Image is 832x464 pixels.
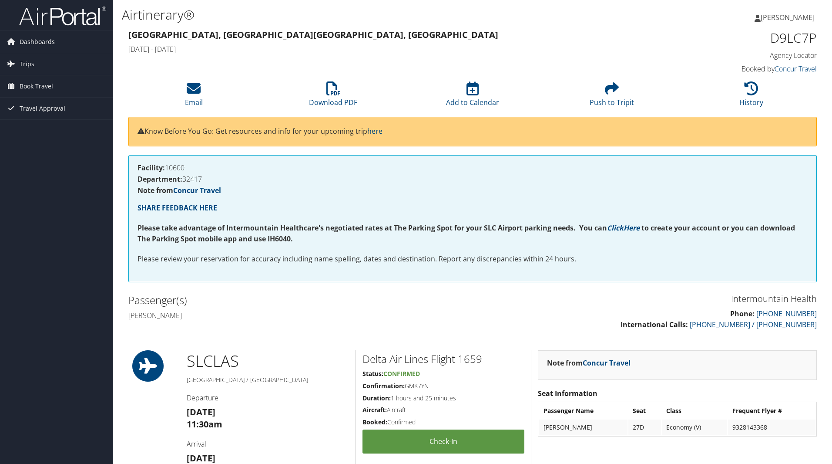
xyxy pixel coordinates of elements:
[662,403,727,419] th: Class
[362,382,405,390] strong: Confirmation:
[138,176,808,183] h4: 32417
[128,29,498,41] strong: [GEOGRAPHIC_DATA], [GEOGRAPHIC_DATA] [GEOGRAPHIC_DATA], [GEOGRAPHIC_DATA]
[654,51,817,60] h4: Agency Locator
[654,29,817,47] h1: D9LC7P
[446,86,499,107] a: Add to Calendar
[187,393,349,403] h4: Departure
[187,452,215,464] strong: [DATE]
[187,406,215,418] strong: [DATE]
[187,350,349,372] h1: SLC LAS
[173,186,221,195] a: Concur Travel
[607,223,624,233] a: Click
[662,420,727,435] td: Economy (V)
[19,6,106,26] img: airportal-logo.png
[367,126,382,136] a: here
[362,418,387,426] strong: Booked:
[362,394,391,402] strong: Duration:
[690,320,817,329] a: [PHONE_NUMBER] / [PHONE_NUMBER]
[362,406,387,414] strong: Aircraft:
[138,174,182,184] strong: Department:
[138,164,808,171] h4: 10600
[730,309,755,318] strong: Phone:
[138,223,607,233] strong: Please take advantage of Intermountain Healthcare's negotiated rates at The Parking Spot for your...
[624,223,640,233] a: Here
[187,376,349,384] h5: [GEOGRAPHIC_DATA] / [GEOGRAPHIC_DATA]
[621,320,688,329] strong: International Calls:
[138,126,808,137] p: Know Before You Go: Get resources and info for your upcoming trip
[755,4,823,30] a: [PERSON_NAME]
[185,86,203,107] a: Email
[362,382,524,390] h5: GMK7YN
[628,420,661,435] td: 27D
[654,64,817,74] h4: Booked by
[362,430,524,454] a: Check-in
[583,358,631,368] a: Concur Travel
[383,369,420,378] span: Confirmed
[628,403,661,419] th: Seat
[362,394,524,403] h5: 1 hours and 25 minutes
[20,75,53,97] span: Book Travel
[128,311,466,320] h4: [PERSON_NAME]
[128,44,641,54] h4: [DATE] - [DATE]
[539,403,627,419] th: Passenger Name
[739,86,763,107] a: History
[775,64,817,74] a: Concur Travel
[756,309,817,318] a: [PHONE_NUMBER]
[20,53,34,75] span: Trips
[362,406,524,414] h5: Aircraft
[138,163,165,173] strong: Facility:
[538,389,597,398] strong: Seat Information
[20,31,55,53] span: Dashboards
[138,186,221,195] strong: Note from
[590,86,634,107] a: Push to Tripit
[122,6,590,24] h1: Airtinerary®
[761,13,815,22] span: [PERSON_NAME]
[728,403,815,419] th: Frequent Flyer #
[362,369,383,378] strong: Status:
[187,418,222,430] strong: 11:30am
[479,293,817,305] h3: Intermountain Health
[362,352,524,366] h2: Delta Air Lines Flight 1659
[728,420,815,435] td: 9328143368
[309,86,357,107] a: Download PDF
[547,358,631,368] strong: Note from
[362,418,524,427] h5: Confirmed
[138,203,217,213] a: SHARE FEEDBACK HERE
[128,293,466,308] h2: Passenger(s)
[539,420,627,435] td: [PERSON_NAME]
[138,254,808,265] p: Please review your reservation for accuracy including name spelling, dates and destination. Repor...
[20,98,65,119] span: Travel Approval
[187,439,349,449] h4: Arrival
